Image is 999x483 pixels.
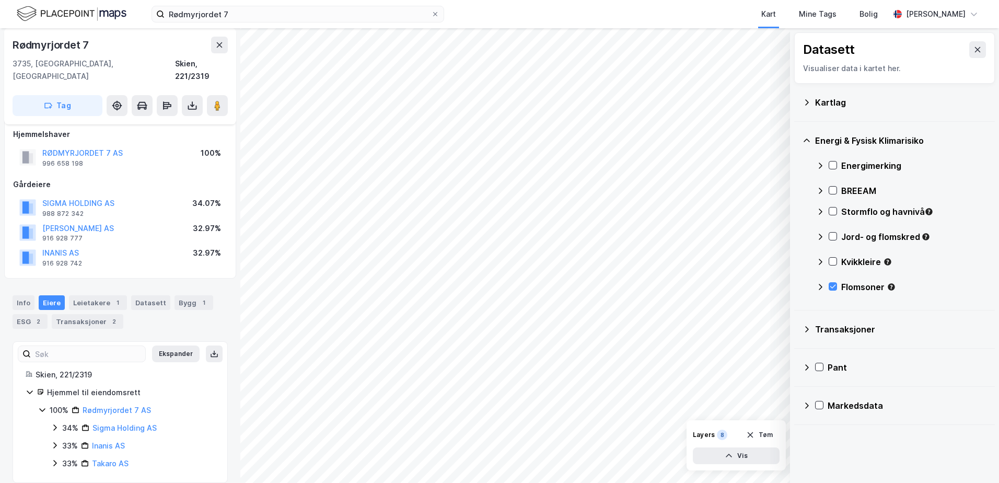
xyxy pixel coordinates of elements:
[947,433,999,483] iframe: Chat Widget
[803,41,855,58] div: Datasett
[883,257,892,267] div: Tooltip anchor
[859,8,878,20] div: Bolig
[36,369,215,381] div: Skien, 221/2319
[152,346,200,362] button: Ekspander
[841,256,986,268] div: Kvikkleire
[693,447,780,464] button: Vis
[62,422,78,434] div: 34%
[193,247,221,259] div: 32.97%
[62,440,78,452] div: 33%
[33,316,43,327] div: 2
[165,6,431,22] input: Søk på adresse, matrikkel, gårdeiere, leietakere eller personer
[92,459,129,468] a: Takaro AS
[13,295,34,310] div: Info
[717,430,727,440] div: 8
[693,431,715,439] div: Layers
[83,406,151,415] a: Rødmyrjordet 7 AS
[799,8,837,20] div: Mine Tags
[13,314,48,329] div: ESG
[924,207,934,216] div: Tooltip anchor
[175,57,228,83] div: Skien, 221/2319
[50,404,68,417] div: 100%
[52,314,123,329] div: Transaksjoner
[42,234,83,243] div: 916 928 777
[109,316,119,327] div: 2
[13,95,102,116] button: Tag
[17,5,126,23] img: logo.f888ab2527a4732fd821a326f86c7f29.svg
[193,222,221,235] div: 32.97%
[13,178,227,191] div: Gårdeiere
[131,295,170,310] div: Datasett
[69,295,127,310] div: Leietakere
[62,457,78,470] div: 33%
[841,231,986,243] div: Jord- og flomskred
[13,37,91,53] div: Rødmyrjordet 7
[47,386,215,399] div: Hjemmel til eiendomsrett
[828,399,986,412] div: Markedsdata
[42,259,82,268] div: 916 928 742
[31,346,145,362] input: Søk
[739,427,780,443] button: Tøm
[841,159,986,172] div: Energimerking
[841,281,986,293] div: Flomsoner
[92,423,157,432] a: Sigma Holding AS
[39,295,65,310] div: Eiere
[13,128,227,141] div: Hjemmelshaver
[906,8,966,20] div: [PERSON_NAME]
[201,147,221,159] div: 100%
[947,433,999,483] div: Kontrollprogram for chat
[192,197,221,210] div: 34.07%
[815,96,986,109] div: Kartlag
[199,297,209,308] div: 1
[42,210,84,218] div: 988 872 342
[13,57,175,83] div: 3735, [GEOGRAPHIC_DATA], [GEOGRAPHIC_DATA]
[815,323,986,336] div: Transaksjoner
[112,297,123,308] div: 1
[803,62,986,75] div: Visualiser data i kartet her.
[175,295,213,310] div: Bygg
[761,8,776,20] div: Kart
[815,134,986,147] div: Energi & Fysisk Klimarisiko
[887,282,896,292] div: Tooltip anchor
[92,441,125,450] a: Inanis AS
[42,159,83,168] div: 996 658 198
[921,232,931,241] div: Tooltip anchor
[828,361,986,374] div: Pant
[841,205,986,218] div: Stormflo og havnivå
[841,185,986,197] div: BREEAM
